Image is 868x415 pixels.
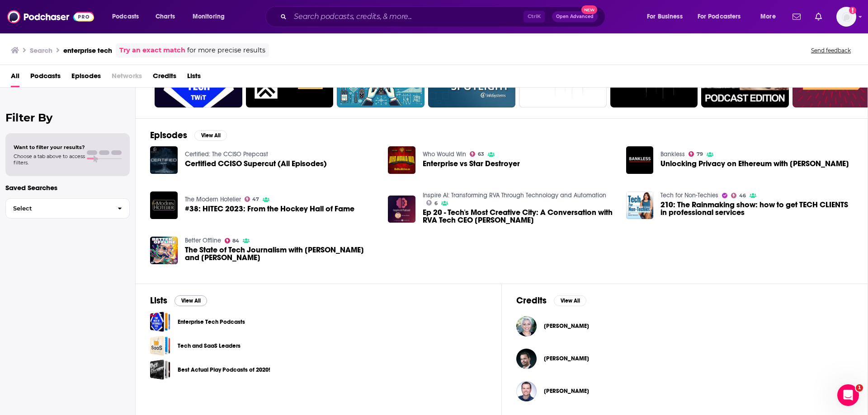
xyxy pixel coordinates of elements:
[119,45,185,56] a: Try an exact match
[185,246,377,261] a: The State of Tech Journalism with Kylie Robison and Mike Isaac
[178,341,241,351] a: Tech and SaaS Leaders
[789,9,804,24] a: Show notifications dropdown
[581,5,598,14] span: New
[150,295,207,306] a: ListsView All
[544,355,589,362] span: [PERSON_NAME]
[150,359,170,380] a: Best Actual Play Podcasts of 2020!
[232,239,239,243] span: 84
[150,146,178,174] img: Certified CCISO Supercut (All Episodes)
[186,9,236,24] button: open menu
[156,10,175,23] span: Charts
[434,201,438,205] span: 6
[423,160,520,168] a: Enterprise vs Star Destroyer
[516,377,853,406] button: Chris KellyChris Kelly
[423,209,615,224] a: Ep 20 - Tech's Most Creative City: A Conversation with RVA Tech CEO Nick Serfass
[697,152,703,156] span: 79
[5,183,130,192] p: Saved Searches
[760,10,776,23] span: More
[187,45,265,56] span: for more precise results
[185,205,354,213] a: #38: HITEC 2023: From the Hockey Hall of Fame
[544,322,589,330] span: [PERSON_NAME]
[423,209,615,224] span: Ep 20 - Tech's Most Creative City: A Conversation with RVA Tech CEO [PERSON_NAME]
[516,344,853,373] button: Jim BarnishJim Barnish
[185,246,377,261] span: The State of Tech Journalism with [PERSON_NAME] and [PERSON_NAME]
[836,7,856,27] span: Logged in as mindyn
[185,150,268,158] a: Certified: The CCISO Prepcast
[112,69,142,87] span: Networks
[150,237,178,264] img: The State of Tech Journalism with Kylie Robison and Mike Isaac
[30,46,52,55] h3: Search
[856,384,863,392] span: 1
[660,201,853,216] a: 210: The Rainmaking show: how to get TECH CLIENTS in professional services
[426,200,438,205] a: 6
[423,150,466,158] a: Who Would Win
[14,153,85,166] span: Choose a tab above to access filters.
[194,130,227,141] button: View All
[516,316,537,336] img: Sowmya Murthy
[516,381,537,401] img: Chris Kelly
[516,295,586,306] a: CreditsView All
[554,295,586,306] button: View All
[837,384,859,406] iframe: Intercom live chat
[836,7,856,27] img: User Profile
[11,69,19,87] a: All
[150,336,170,356] a: Tech and SaaS Leaders
[193,10,225,23] span: Monitoring
[290,9,524,24] input: Search podcasts, credits, & more...
[185,160,327,168] a: Certified CCISO Supercut (All Episodes)
[544,387,589,395] span: [PERSON_NAME]
[225,238,240,243] a: 84
[478,152,484,156] span: 63
[626,146,654,174] img: Unlocking Privacy on Ethereum with Paul Brody
[5,198,130,219] button: Select
[552,11,598,22] button: Open AdvancedNew
[660,160,849,168] a: Unlocking Privacy on Ethereum with Paul Brody
[689,151,703,157] a: 79
[692,9,754,24] button: open menu
[849,7,856,14] svg: Add a profile image
[516,312,853,340] button: Sowmya MurthySowmya Murthy
[516,295,547,306] h2: Credits
[178,317,245,327] a: Enterprise Tech Podcasts
[470,151,484,157] a: 63
[7,8,94,25] img: Podchaser - Follow, Share and Rate Podcasts
[245,196,259,202] a: 47
[30,69,61,87] a: Podcasts
[252,197,259,201] span: 47
[516,349,537,369] img: Jim Barnish
[5,111,130,124] h2: Filter By
[660,160,849,168] span: Unlocking Privacy on Ethereum with [PERSON_NAME]
[150,191,178,219] img: #38: HITEC 2023: From the Hockey Hall of Fame
[544,322,589,330] a: Sowmya Murthy
[106,9,151,24] button: open menu
[811,9,826,24] a: Show notifications dropdown
[626,191,654,219] img: 210: The Rainmaking show: how to get TECH CLIENTS in professional services
[175,295,207,306] button: View All
[808,47,854,54] button: Send feedback
[187,69,201,87] a: Lists
[178,365,270,375] a: Best Actual Play Podcasts of 2020!
[647,10,683,23] span: For Business
[150,312,170,332] span: Enterprise Tech Podcasts
[739,194,746,198] span: 46
[423,191,606,199] a: Inspire AI: Transforming RVA Through Technology and Automation
[388,196,415,223] img: Ep 20 - Tech's Most Creative City: A Conversation with RVA Tech CEO Nick Serfass
[660,150,685,158] a: Bankless
[153,69,176,87] a: Credits
[63,46,112,55] h3: enterprise tech
[150,130,187,141] h2: Episodes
